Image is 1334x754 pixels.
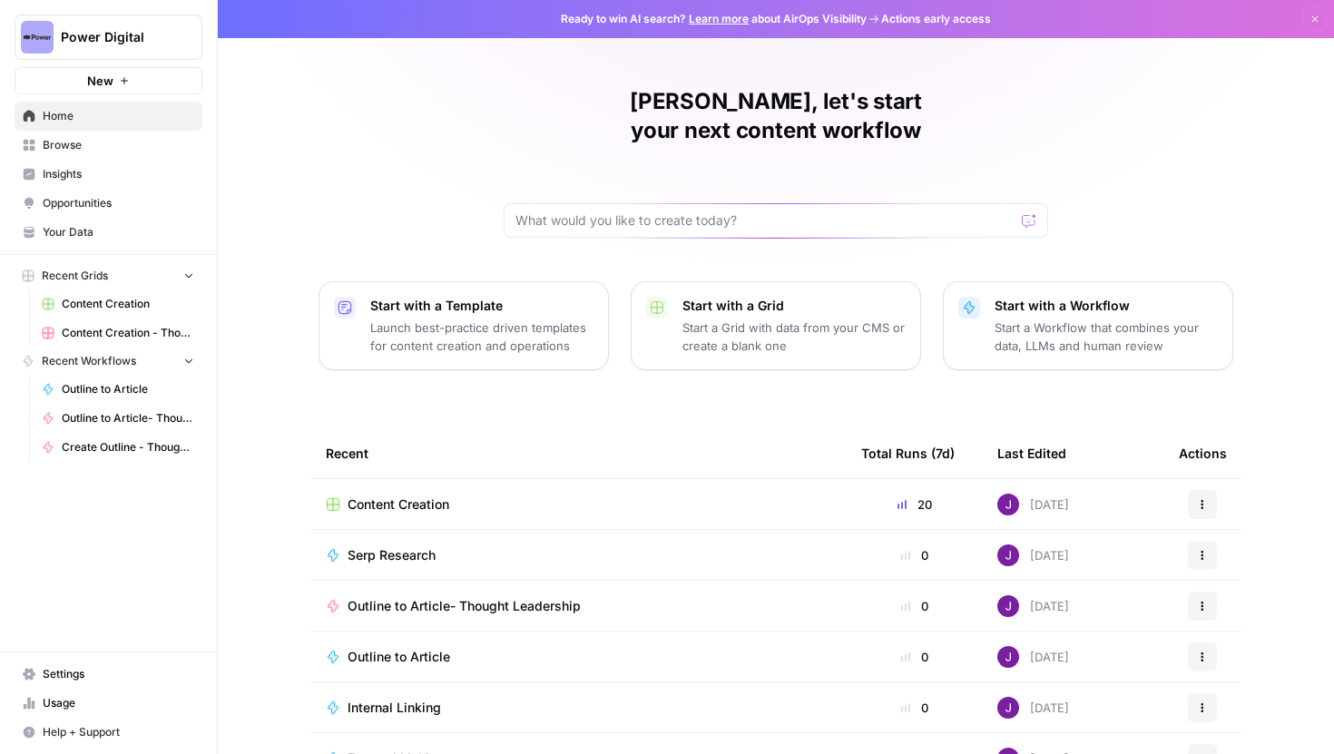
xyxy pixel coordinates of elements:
img: nj1ssy6o3lyd6ijko0eoja4aphzn [997,646,1019,668]
button: Workspace: Power Digital [15,15,202,60]
a: Opportunities [15,189,202,218]
span: Browse [43,137,194,153]
a: Internal Linking [326,699,832,717]
span: Insights [43,166,194,182]
button: Recent Workflows [15,348,202,375]
a: Content Creation [34,289,202,318]
a: Usage [15,689,202,718]
h1: [PERSON_NAME], let's start your next content workflow [504,87,1048,145]
span: Settings [43,666,194,682]
span: Home [43,108,194,124]
a: Content Creation - Thought Leadership [34,318,202,348]
img: nj1ssy6o3lyd6ijko0eoja4aphzn [997,697,1019,719]
div: Last Edited [997,428,1066,478]
span: Help + Support [43,724,194,740]
button: Start with a WorkflowStart a Workflow that combines your data, LLMs and human review [943,281,1233,370]
span: Recent Grids [42,268,108,284]
p: Start with a Grid [682,297,906,315]
button: Start with a TemplateLaunch best-practice driven templates for content creation and operations [319,281,609,370]
p: Start a Workflow that combines your data, LLMs and human review [995,318,1218,355]
button: Recent Grids [15,262,202,289]
button: Help + Support [15,718,202,747]
div: 0 [861,546,968,564]
p: Launch best-practice driven templates for content creation and operations [370,318,593,355]
span: Content Creation - Thought Leadership [62,325,194,341]
div: 0 [861,597,968,615]
span: Opportunities [43,195,194,211]
a: Create Outline - Thought Leadership [34,433,202,462]
p: Start a Grid with data from your CMS or create a blank one [682,318,906,355]
span: Outline to Article [348,648,450,666]
a: Learn more [689,12,749,25]
img: Power Digital Logo [21,21,54,54]
div: 0 [861,648,968,666]
span: Content Creation [348,495,449,514]
button: Start with a GridStart a Grid with data from your CMS or create a blank one [631,281,921,370]
span: Serp Research [348,546,436,564]
a: Browse [15,131,202,160]
div: [DATE] [997,494,1069,515]
img: nj1ssy6o3lyd6ijko0eoja4aphzn [997,544,1019,566]
div: Actions [1179,428,1227,478]
div: 20 [861,495,968,514]
p: Start with a Workflow [995,297,1218,315]
a: Your Data [15,218,202,247]
div: Total Runs (7d) [861,428,955,478]
span: Outline to Article- Thought Leadership [348,597,581,615]
button: New [15,67,202,94]
a: Serp Research [326,546,832,564]
p: Start with a Template [370,297,593,315]
span: Create Outline - Thought Leadership [62,439,194,455]
img: nj1ssy6o3lyd6ijko0eoja4aphzn [997,494,1019,515]
a: Outline to Article [326,648,832,666]
span: Outline to Article- Thought Leadership [62,410,194,426]
span: Ready to win AI search? about AirOps Visibility [561,11,867,27]
div: [DATE] [997,646,1069,668]
span: Actions early access [881,11,991,27]
a: Content Creation [326,495,832,514]
div: [DATE] [997,544,1069,566]
a: Home [15,102,202,131]
a: Outline to Article [34,375,202,404]
span: New [87,72,113,90]
div: Recent [326,428,832,478]
span: Outline to Article [62,381,194,397]
span: Usage [43,695,194,711]
a: Outline to Article- Thought Leadership [34,404,202,433]
div: 0 [861,699,968,717]
span: Power Digital [61,28,171,46]
a: Outline to Article- Thought Leadership [326,597,832,615]
span: Your Data [43,224,194,240]
div: [DATE] [997,697,1069,719]
span: Internal Linking [348,699,441,717]
span: Content Creation [62,296,194,312]
a: Insights [15,160,202,189]
a: Settings [15,660,202,689]
div: [DATE] [997,595,1069,617]
input: What would you like to create today? [515,211,1015,230]
img: nj1ssy6o3lyd6ijko0eoja4aphzn [997,595,1019,617]
span: Recent Workflows [42,353,136,369]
